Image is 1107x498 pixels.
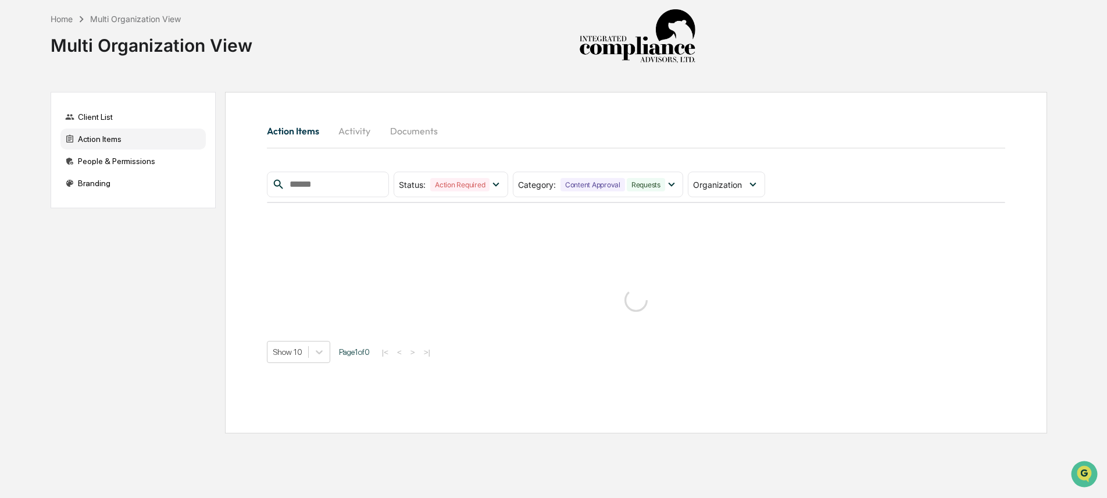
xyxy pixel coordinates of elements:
[96,147,144,158] span: Attestations
[518,180,556,190] span: Category :
[60,106,206,127] div: Client List
[60,173,206,194] div: Branding
[378,347,392,357] button: |<
[80,142,149,163] a: 🗄️Attestations
[90,14,181,24] div: Multi Organization View
[51,26,252,56] div: Multi Organization View
[84,148,94,157] div: 🗄️
[627,178,665,191] div: Requests
[12,89,33,110] img: 1746055101610-c473b297-6a78-478c-a979-82029cc54cd1
[82,197,141,206] a: Powered byPylon
[116,197,141,206] span: Pylon
[430,178,490,191] div: Action Required
[12,148,21,157] div: 🖐️
[60,151,206,172] div: People & Permissions
[394,347,405,357] button: <
[40,101,147,110] div: We're available if you need us!
[267,117,328,145] button: Action Items
[339,347,370,357] span: Page 1 of 0
[198,93,212,106] button: Start new chat
[381,117,447,145] button: Documents
[407,347,419,357] button: >
[7,142,80,163] a: 🖐️Preclearance
[399,180,426,190] span: Status :
[51,14,73,24] div: Home
[12,24,212,43] p: How can we help?
[693,180,742,190] span: Organization
[40,89,191,101] div: Start new chat
[60,129,206,150] div: Action Items
[579,9,695,64] img: Integrated Compliance Advisors
[23,147,75,158] span: Preclearance
[328,117,381,145] button: Activity
[7,164,78,185] a: 🔎Data Lookup
[1070,460,1101,491] iframe: Open customer support
[560,178,625,191] div: Content Approval
[12,170,21,179] div: 🔎
[420,347,434,357] button: >|
[267,117,1005,145] div: activity tabs
[23,169,73,180] span: Data Lookup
